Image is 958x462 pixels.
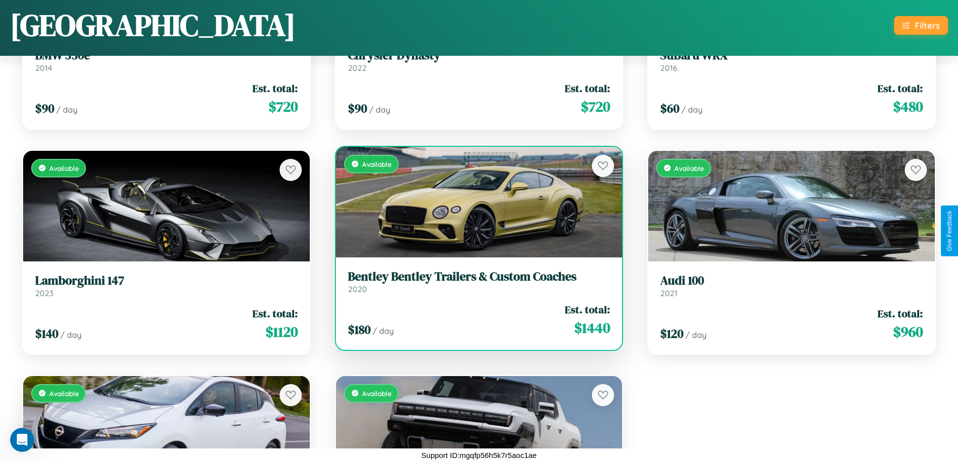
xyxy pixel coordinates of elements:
[565,81,610,96] span: Est. total:
[35,288,53,298] span: 2023
[660,100,679,117] span: $ 60
[348,48,611,63] h3: Chrysler Dynasty
[60,330,81,340] span: / day
[348,48,611,73] a: Chrysler Dynasty2022
[681,105,703,115] span: / day
[35,63,52,73] span: 2014
[35,273,298,298] a: Lamborghini 1472023
[893,322,923,342] span: $ 960
[348,100,367,117] span: $ 90
[660,325,683,342] span: $ 120
[674,164,704,172] span: Available
[421,448,537,462] p: Support ID: mgqfp56h5k7r5aoc1ae
[49,389,79,398] span: Available
[369,105,390,115] span: / day
[348,269,611,284] h3: Bentley Bentley Trailers & Custom Coaches
[35,325,58,342] span: $ 140
[660,273,923,288] h3: Audi 100
[660,48,923,73] a: Subaru WRX2016
[35,48,298,73] a: BMW 330e2014
[348,321,371,338] span: $ 180
[348,63,367,73] span: 2022
[49,164,79,172] span: Available
[894,16,948,35] button: Filters
[574,318,610,338] span: $ 1440
[252,306,298,321] span: Est. total:
[660,288,677,298] span: 2021
[660,48,923,63] h3: Subaru WRX
[35,48,298,63] h3: BMW 330e
[266,322,298,342] span: $ 1120
[685,330,707,340] span: / day
[373,326,394,336] span: / day
[10,5,296,46] h1: [GEOGRAPHIC_DATA]
[362,160,392,168] span: Available
[565,302,610,317] span: Est. total:
[362,389,392,398] span: Available
[56,105,77,115] span: / day
[946,211,953,251] div: Give Feedback
[660,273,923,298] a: Audi 1002021
[660,63,677,73] span: 2016
[878,81,923,96] span: Est. total:
[915,20,940,31] div: Filters
[893,97,923,117] span: $ 480
[252,81,298,96] span: Est. total:
[878,306,923,321] span: Est. total:
[35,273,298,288] h3: Lamborghini 147
[581,97,610,117] span: $ 720
[10,428,34,452] iframe: Intercom live chat
[348,269,611,294] a: Bentley Bentley Trailers & Custom Coaches2020
[269,97,298,117] span: $ 720
[348,284,367,294] span: 2020
[35,100,54,117] span: $ 90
